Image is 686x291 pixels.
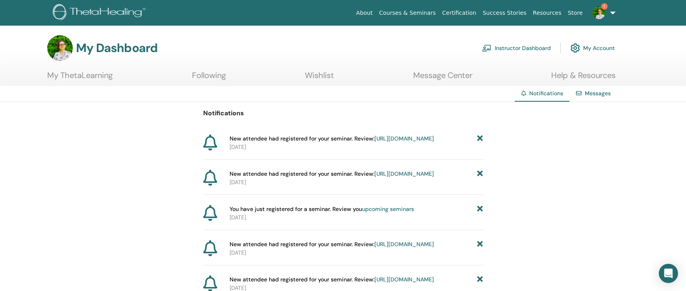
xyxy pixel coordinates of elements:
a: Resources [530,6,565,20]
a: Instructor Dashboard [482,39,551,57]
img: chalkboard-teacher.svg [482,44,492,52]
a: Certification [439,6,479,20]
p: [DATE] [230,178,483,187]
img: cog.svg [570,41,580,55]
span: 1 [601,3,608,10]
a: Messages [585,90,611,97]
a: [URL][DOMAIN_NAME] [374,170,434,177]
span: New attendee had registered for your seminar. Review: [230,170,434,178]
p: [DATE] [230,249,483,257]
span: You have just registered for a seminar. Review you [230,205,414,213]
div: Open Intercom Messenger [659,264,678,283]
a: Wishlist [305,70,334,86]
span: Notifications [529,90,563,97]
a: Message Center [413,70,472,86]
h3: My Dashboard [76,41,158,55]
a: About [353,6,376,20]
a: upcoming seminars [362,205,414,213]
a: Success Stories [480,6,530,20]
a: Courses & Seminars [376,6,439,20]
a: Following [192,70,226,86]
p: [DATE] [230,143,483,151]
a: Help & Resources [551,70,616,86]
a: [URL][DOMAIN_NAME] [374,241,434,248]
a: [URL][DOMAIN_NAME] [374,135,434,142]
a: My ThetaLearning [47,70,113,86]
a: Store [565,6,586,20]
a: My Account [570,39,615,57]
p: [DATE] [230,213,483,222]
span: New attendee had registered for your seminar. Review: [230,275,434,284]
p: Notifications [203,108,483,118]
span: New attendee had registered for your seminar. Review: [230,134,434,143]
img: default.jpg [592,6,605,19]
a: [URL][DOMAIN_NAME] [374,276,434,283]
img: default.jpg [47,35,73,61]
img: logo.png [53,4,148,22]
span: New attendee had registered for your seminar. Review: [230,240,434,249]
